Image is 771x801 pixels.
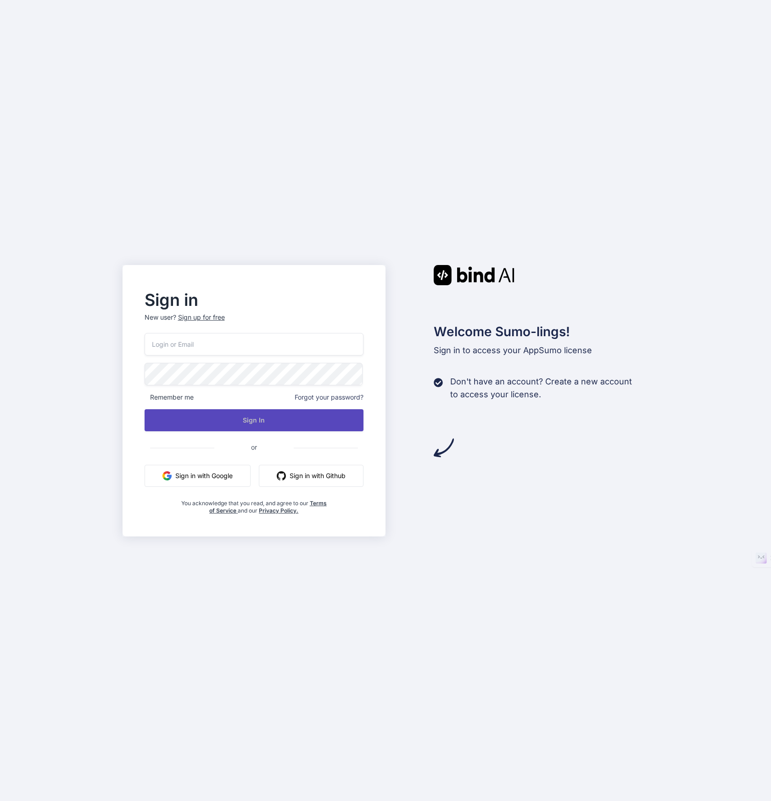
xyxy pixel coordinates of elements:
[434,265,514,285] img: Bind AI logo
[145,465,251,487] button: Sign in with Google
[434,438,454,458] img: arrow
[434,322,649,341] h2: Welcome Sumo-lings!
[214,436,294,458] span: or
[259,465,363,487] button: Sign in with Github
[434,344,649,357] p: Sign in to access your AppSumo license
[277,471,286,480] img: github
[145,293,364,307] h2: Sign in
[450,375,632,401] p: Don't have an account? Create a new account to access your license.
[259,507,298,514] a: Privacy Policy.
[181,494,327,514] div: You acknowledge that you read, and agree to our and our
[178,313,225,322] div: Sign up for free
[209,500,327,514] a: Terms of Service
[145,409,364,431] button: Sign In
[145,313,364,333] p: New user?
[145,333,364,355] input: Login or Email
[295,393,363,402] span: Forgot your password?
[162,471,172,480] img: google
[145,393,194,402] span: Remember me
